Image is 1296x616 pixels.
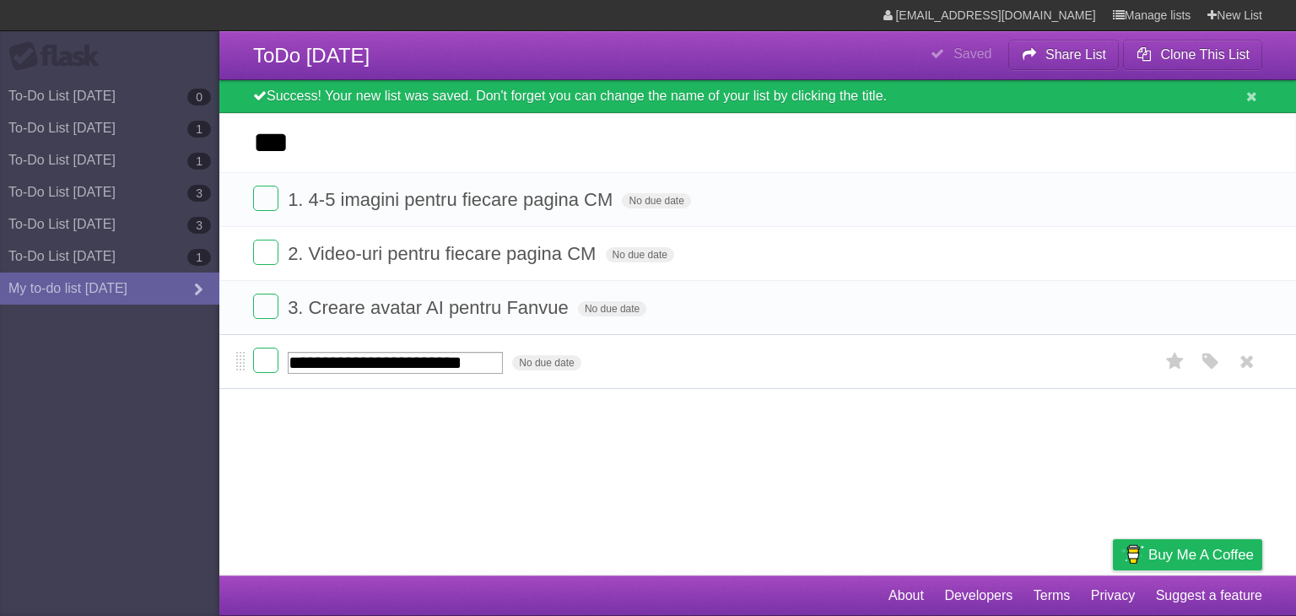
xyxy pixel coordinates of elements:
[187,121,211,138] b: 1
[253,186,278,211] label: Done
[1091,580,1135,612] a: Privacy
[288,297,573,318] span: 3. Creare avatar AI pentru Fanvue
[606,247,674,262] span: No due date
[953,46,991,61] b: Saved
[1008,40,1120,70] button: Share List
[288,189,617,210] span: 1. 4-5 imagini pentru fiecare pagina CM
[187,153,211,170] b: 1
[1156,580,1262,612] a: Suggest a feature
[1113,539,1262,570] a: Buy me a coffee
[1160,47,1250,62] b: Clone This List
[187,217,211,234] b: 3
[1121,540,1144,569] img: Buy me a coffee
[253,240,278,265] label: Done
[219,80,1296,113] div: Success! Your new list was saved. Don't forget you can change the name of your list by clicking t...
[1123,40,1262,70] button: Clone This List
[1045,47,1106,62] b: Share List
[512,355,580,370] span: No due date
[187,89,211,105] b: 0
[1034,580,1071,612] a: Terms
[1148,540,1254,570] span: Buy me a coffee
[187,185,211,202] b: 3
[253,348,278,373] label: Done
[944,580,1012,612] a: Developers
[888,580,924,612] a: About
[1159,348,1191,376] label: Star task
[253,44,370,67] span: ToDo [DATE]
[187,249,211,266] b: 1
[578,301,646,316] span: No due date
[8,41,110,72] div: Flask
[253,294,278,319] label: Done
[288,243,600,264] span: 2. Video-uri pentru fiecare pagina CM
[622,193,690,208] span: No due date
